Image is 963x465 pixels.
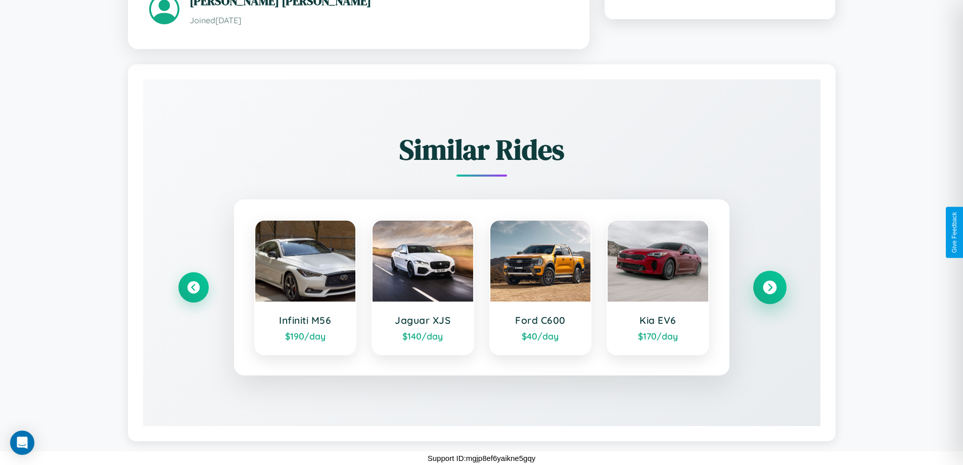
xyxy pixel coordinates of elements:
[489,220,592,355] a: Ford C600$40/day
[265,314,346,326] h3: Infiniti M56
[383,314,463,326] h3: Jaguar XJS
[951,212,958,253] div: Give Feedback
[607,220,709,355] a: Kia EV6$170/day
[254,220,357,355] a: Infiniti M56$190/day
[10,431,34,455] div: Open Intercom Messenger
[500,330,581,342] div: $ 40 /day
[265,330,346,342] div: $ 190 /day
[178,130,785,169] h2: Similar Rides
[500,314,581,326] h3: Ford C600
[618,330,698,342] div: $ 170 /day
[372,220,474,355] a: Jaguar XJS$140/day
[428,451,535,465] p: Support ID: mgjp8ef6yaikne5gqy
[190,13,568,28] p: Joined [DATE]
[383,330,463,342] div: $ 140 /day
[618,314,698,326] h3: Kia EV6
